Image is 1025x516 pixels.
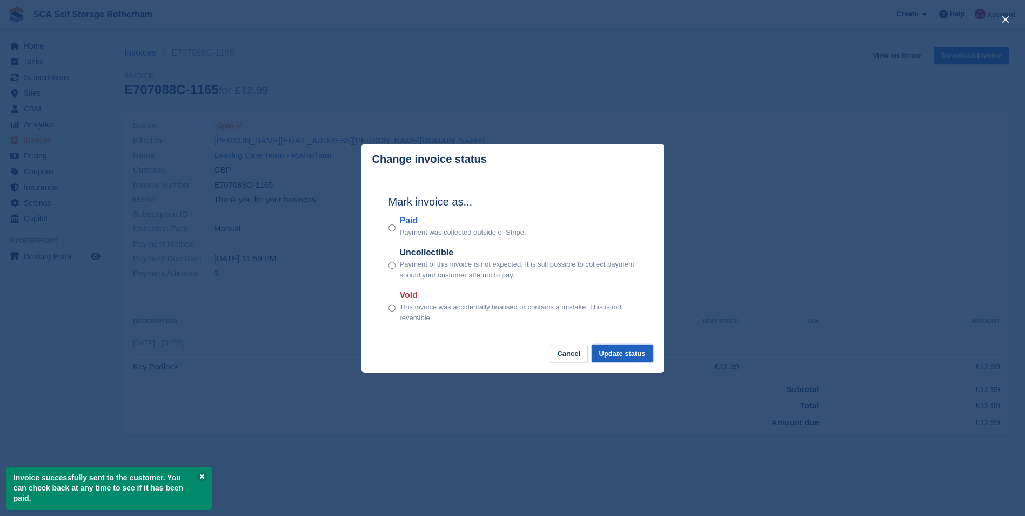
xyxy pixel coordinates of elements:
[400,289,637,302] label: Void
[997,11,1014,28] button: close
[592,345,653,362] button: Update status
[400,246,637,259] label: Uncollectible
[372,153,487,166] p: Change invoice status
[6,467,212,510] p: Invoice successfully sent to the customer. You can check back at any time to see if it has been p...
[400,214,526,227] label: Paid
[400,227,526,238] p: Payment was collected outside of Stripe.
[400,259,637,280] p: Payment of this invoice is not expected. It is still possible to collect payment should your cust...
[388,194,637,210] h2: Mark invoice as...
[550,345,588,362] button: Cancel
[400,302,637,323] p: This invoice was accidentally finalised or contains a mistake. This is not reversible.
